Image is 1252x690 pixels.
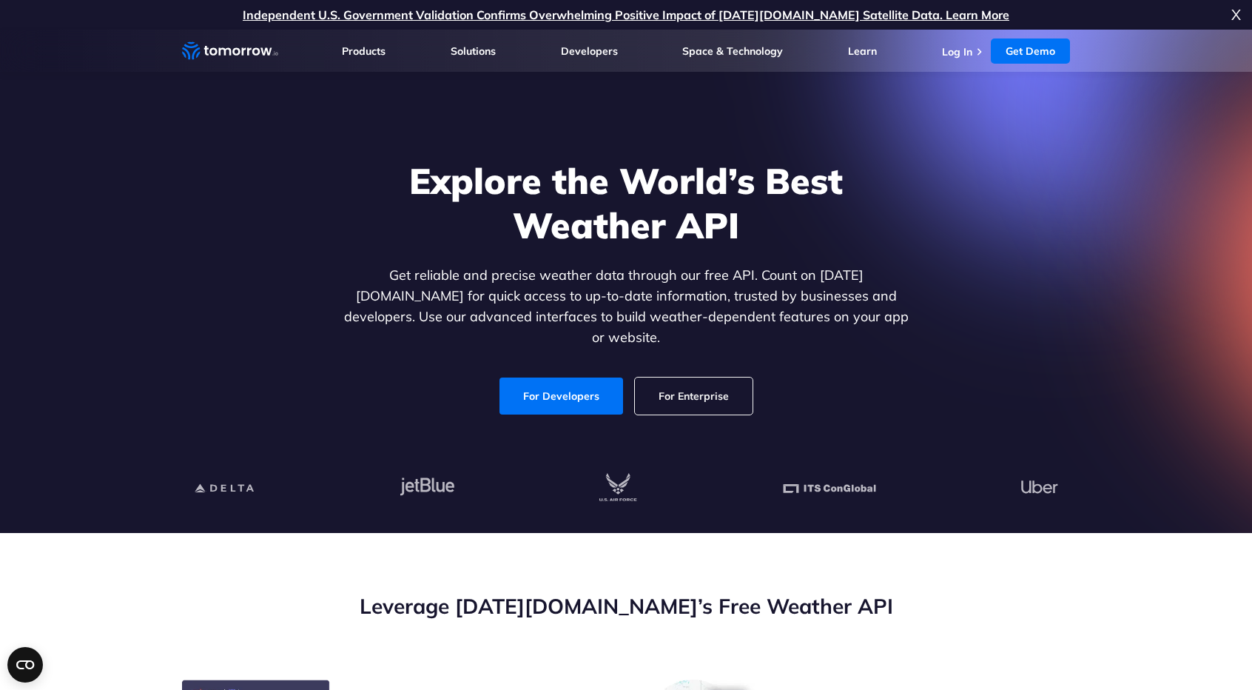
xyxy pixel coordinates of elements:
a: Home link [182,40,278,62]
a: Learn [848,44,877,58]
a: For Developers [499,378,623,415]
a: For Enterprise [635,378,753,415]
a: Log In [942,45,972,58]
h2: Leverage [DATE][DOMAIN_NAME]’s Free Weather API [182,592,1070,620]
a: Solutions [451,44,496,58]
p: Get reliable and precise weather data through our free API. Count on [DATE][DOMAIN_NAME] for quic... [340,265,912,348]
a: Products [342,44,386,58]
a: Space & Technology [682,44,783,58]
a: Independent U.S. Government Validation Confirms Overwhelming Positive Impact of [DATE][DOMAIN_NAM... [243,7,1009,22]
a: Get Demo [991,38,1070,64]
a: Developers [561,44,618,58]
h1: Explore the World’s Best Weather API [340,158,912,247]
button: Open CMP widget [7,647,43,683]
